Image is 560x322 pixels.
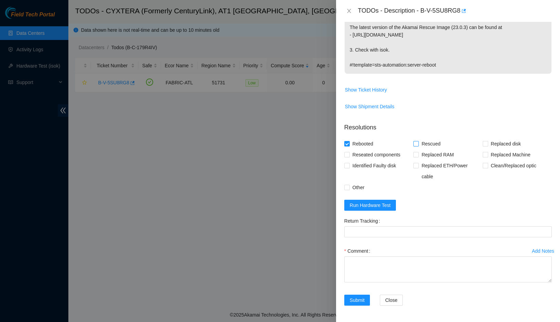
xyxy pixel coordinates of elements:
span: Replaced Machine [488,149,533,160]
textarea: Comment [344,256,552,282]
span: Other [350,182,367,193]
label: Return Tracking [344,215,383,226]
span: Rescued [419,138,443,149]
button: Show Ticket History [345,84,387,95]
button: Show Shipment Details [345,101,395,112]
button: Submit [344,295,370,306]
span: Replaced RAM [419,149,456,160]
span: Show Shipment Details [345,103,395,110]
span: Replaced ETH/Power cable [419,160,482,182]
button: Add Notes [532,246,555,256]
p: Resolutions [344,117,552,132]
label: Comment [344,246,373,256]
span: Reseated components [350,149,403,160]
span: Identified Faulty disk [350,160,399,171]
input: Return Tracking [344,226,552,237]
button: Run Hardware Test [344,200,396,211]
span: Run Hardware Test [350,201,391,209]
div: TODOs - Description - B-V-5SU8RG8 [358,5,552,16]
span: Show Ticket History [345,86,387,94]
button: Close [344,8,354,14]
span: Rebooted [350,138,376,149]
button: Close [380,295,403,306]
span: Replaced disk [488,138,524,149]
span: Clean/Replaced optic [488,160,539,171]
div: Add Notes [532,249,554,253]
span: close [346,8,352,14]
span: Submit [350,296,365,304]
span: Close [385,296,398,304]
